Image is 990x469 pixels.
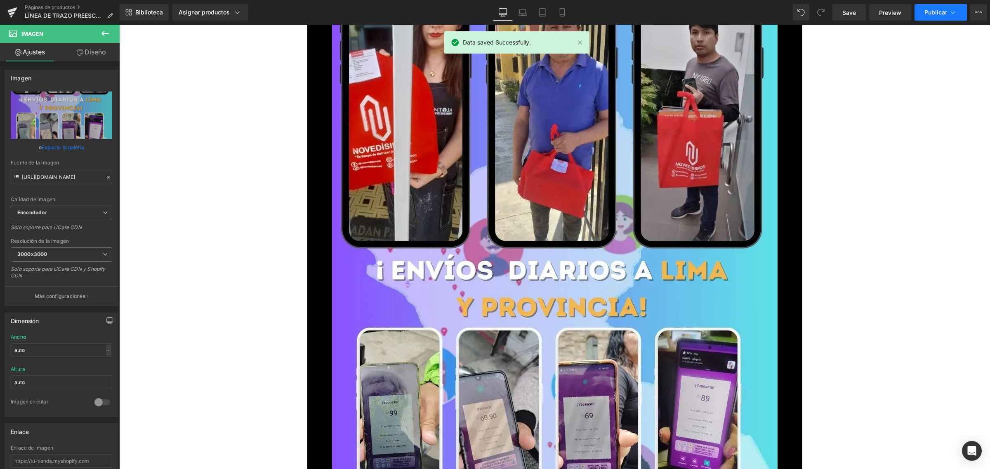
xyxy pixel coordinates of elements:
button: Deshacer [793,4,809,21]
font: Ajustes [23,48,45,56]
font: Calidad de imagen [11,196,55,202]
input: Enlace [11,170,112,184]
input: auto [11,343,112,357]
a: Preview [869,4,911,21]
a: Nueva Biblioteca [120,4,169,21]
font: Altura [11,366,25,372]
button: Más configuraciones [5,286,118,306]
font: Ancho [11,334,26,340]
button: Rehacer [813,4,829,21]
font: Dimensión [11,317,39,324]
font: Asignar productos [179,9,230,16]
font: Más configuraciones [35,293,85,299]
div: Abrir Intercom Messenger [962,441,982,461]
span: Data saved Successfully. [463,38,531,47]
a: Páginas de productos [25,4,120,11]
input: https://tu-tienda.myshopify.com [11,454,112,468]
font: LÍNEA DE TRAZO PREESCOLAR A4 [25,12,121,19]
font: Solo soporte para UCare CDN y Shopify CDN [11,266,106,279]
font: Enlace de imagen [11,445,53,451]
font: 3000x3000 [17,251,47,257]
font: Biblioteca [135,9,163,16]
input: auto [11,375,112,389]
span: Save [842,8,856,17]
a: Diseño [61,43,121,61]
font: Páginas de productos [25,4,75,10]
font: Resolución de la imagen [11,238,69,244]
font: - [107,347,110,353]
font: o [39,144,42,150]
font: Fuente de la imagen [11,159,59,166]
span: Preview [879,8,901,17]
font: Diseño [85,48,106,56]
font: Explorar la galería [42,144,84,150]
button: Más [970,4,987,21]
a: Computadora portátil [513,4,533,21]
a: De oficina [493,4,513,21]
font: Enlace [11,428,29,435]
a: Móvil [552,4,572,21]
font: Imagen [11,75,31,82]
font: Solo soporte para UCare CDN [11,224,82,230]
a: Tableta [533,4,552,21]
button: Publicar [915,4,967,21]
font: Imagen [21,30,43,37]
font: Imagen circular [11,399,49,405]
font: Publicar [924,9,947,16]
font: Encendedor [17,209,47,216]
